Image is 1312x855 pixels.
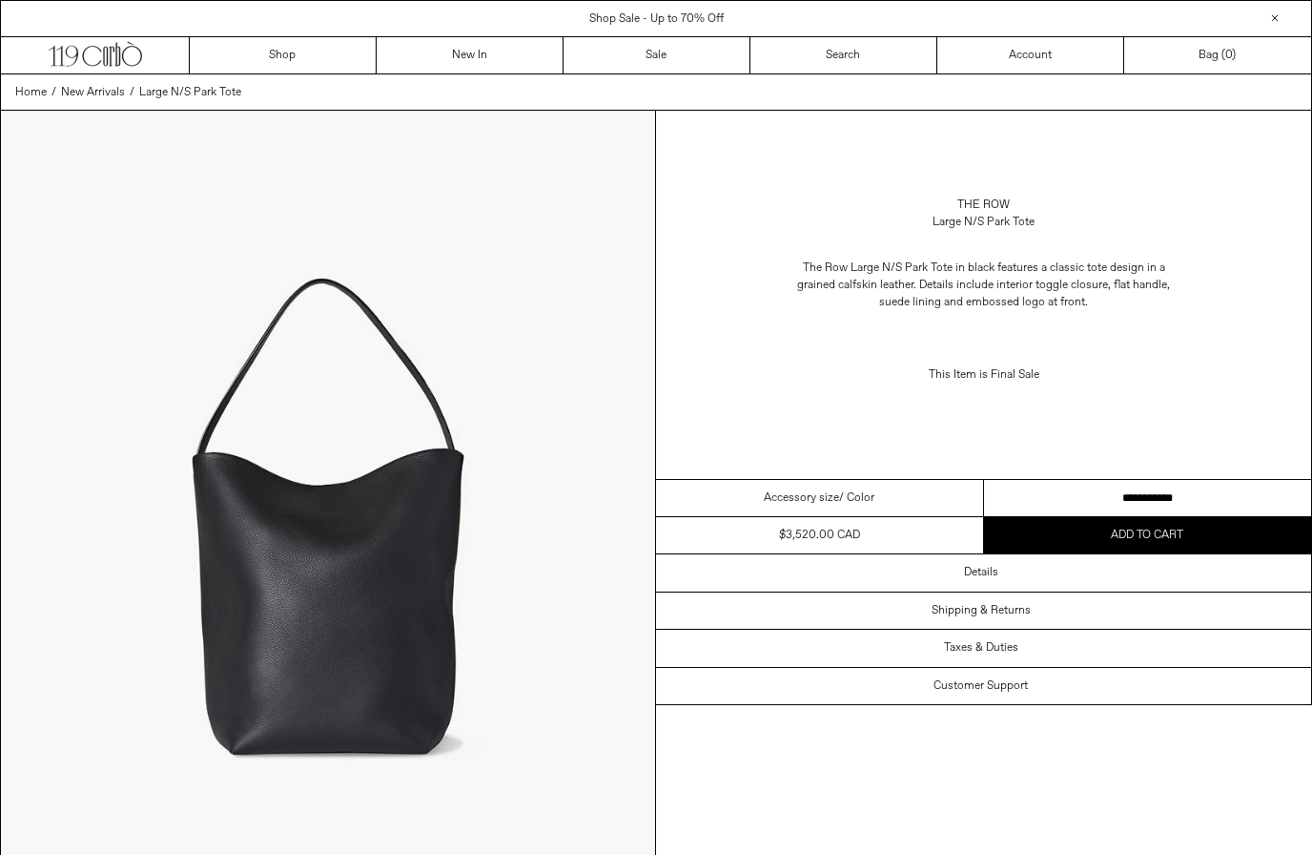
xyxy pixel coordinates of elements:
span: / Color [839,490,874,507]
span: Home [15,85,47,100]
a: New In [377,37,564,73]
a: Account [937,37,1124,73]
h3: Details [964,566,998,579]
a: Bag () [1124,37,1311,73]
button: Add to cart [984,517,1312,553]
div: $3,520.00 CAD [779,527,860,544]
a: New Arrivals [61,84,125,101]
span: The Row Large N/S Park Tote in black features a classic tote design in a grained calfskin leather... [797,261,1170,310]
a: Sale [564,37,750,73]
span: 0 [1225,48,1232,63]
span: / [51,84,56,101]
span: Accessory size [764,490,839,507]
span: New Arrivals [61,85,125,100]
a: Search [750,37,937,73]
h3: Customer Support [933,679,1028,693]
a: Home [15,84,47,101]
span: This Item is Final Sale [929,367,1039,383]
span: / [130,84,134,101]
span: ) [1225,47,1236,64]
a: Shop Sale - Up to 70% Off [589,11,724,27]
h3: Taxes & Duties [944,641,1018,655]
span: Large N/S Park Tote [139,85,241,100]
h3: Shipping & Returns [932,604,1031,617]
div: Large N/S Park Tote [933,214,1035,231]
a: Shop [190,37,377,73]
a: Large N/S Park Tote [139,84,241,101]
a: The Row [957,197,1010,214]
span: Add to cart [1111,528,1183,543]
